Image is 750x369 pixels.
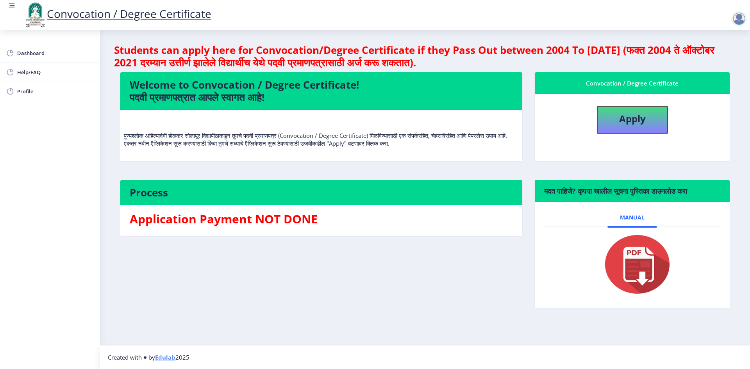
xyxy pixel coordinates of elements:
[130,78,513,103] h4: Welcome to Convocation / Degree Certificate! पदवी प्रमाणपत्रात आपले स्वागत आहे!
[544,186,720,196] h6: मदत पाहिजे? कृपया खालील सूचना पुस्तिका डाउनलोड करा
[597,106,668,134] button: Apply
[619,112,646,125] b: Apply
[620,214,645,221] span: Manual
[23,6,211,21] a: Convocation / Degree Certificate
[124,116,519,147] p: पुण्यश्लोक अहिल्यादेवी होळकर सोलापूर विद्यापीठाकडून तुमचे पदवी प्रमाणपत्र (Convocation / Degree C...
[130,186,513,199] h4: Process
[593,233,671,296] img: pdf.png
[17,68,94,77] span: Help/FAQ
[155,353,175,361] a: Edulab
[544,78,720,88] div: Convocation / Degree Certificate
[607,208,657,227] a: Manual
[17,48,94,58] span: Dashboard
[114,44,736,69] h4: Students can apply here for Convocation/Degree Certificate if they Pass Out between 2004 To [DATE...
[108,353,189,361] span: Created with ♥ by 2025
[17,87,94,96] span: Profile
[130,211,513,227] h3: Application Payment NOT DONE
[23,2,47,28] img: logo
